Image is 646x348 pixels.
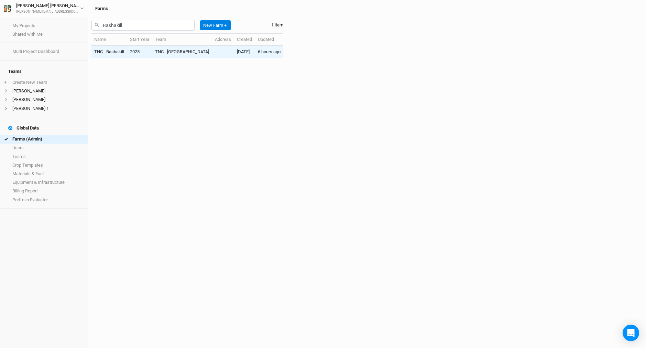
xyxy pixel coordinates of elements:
button: [PERSON_NAME] [PERSON_NAME][PERSON_NAME][EMAIL_ADDRESS][DOMAIN_NAME] [3,2,84,14]
div: 1 item [271,22,283,28]
td: 2025 [127,46,152,58]
td: TNC - [GEOGRAPHIC_DATA] [152,46,212,58]
h3: Farms [95,6,108,11]
th: Name [91,34,127,46]
th: Created [234,34,255,46]
div: [PERSON_NAME] [PERSON_NAME] [16,2,80,9]
th: Start Year [127,34,152,46]
span: Sep 10, 2025 1:18 PM [237,49,250,54]
td: TNC - Bashakill [91,46,127,58]
div: Open Intercom Messenger [623,325,639,341]
input: Search by project name or team [91,20,195,31]
div: Global Data [8,125,39,131]
span: + [4,80,7,85]
th: Address [212,34,234,46]
h4: Teams [4,65,84,78]
button: New Farm＋ [200,20,231,31]
div: [PERSON_NAME][EMAIL_ADDRESS][DOMAIN_NAME] [16,9,80,14]
th: Team [152,34,212,46]
span: Sep 25, 2025 10:58 AM [258,49,281,54]
th: Updated [255,34,283,46]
